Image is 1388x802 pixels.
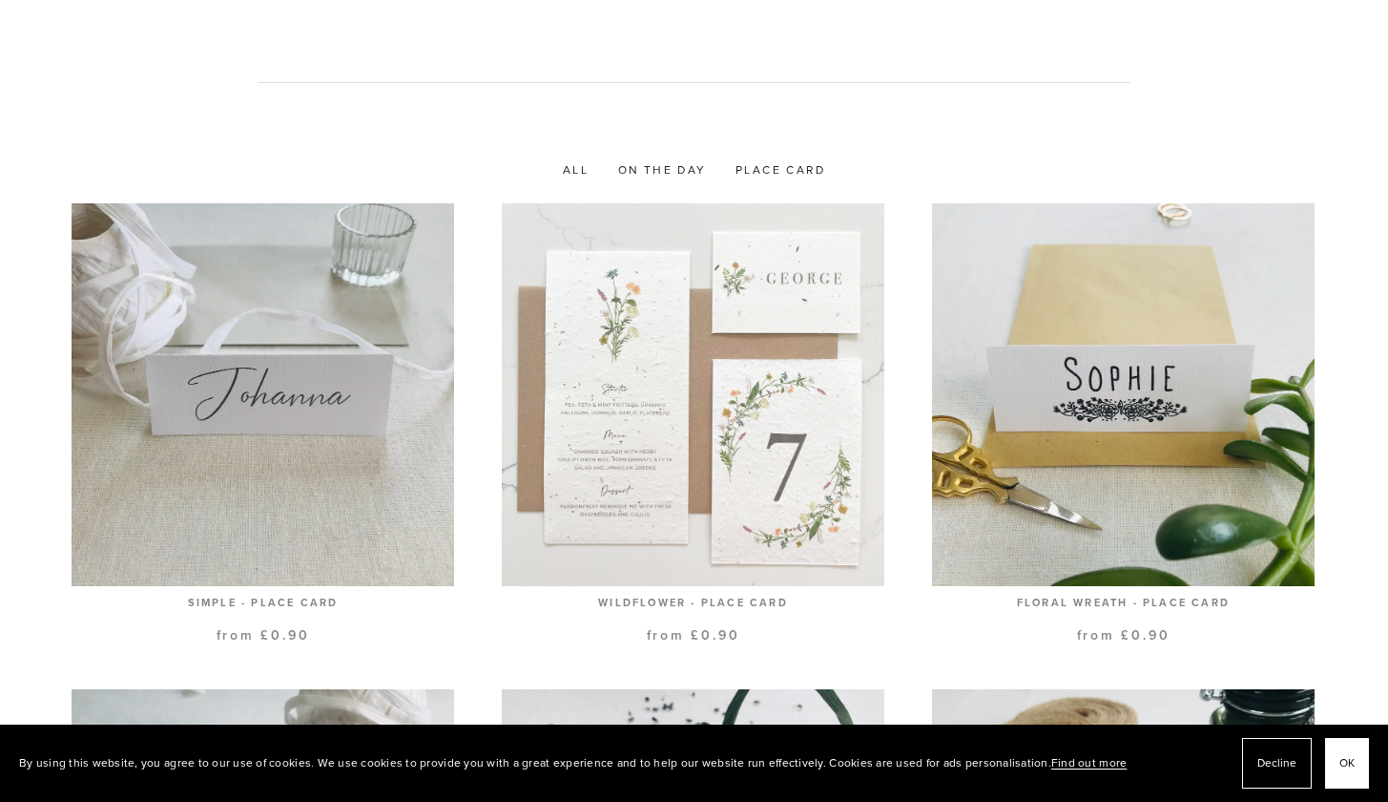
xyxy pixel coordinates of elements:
[72,629,454,642] div: from £0.90
[932,629,1315,642] div: from £0.90
[563,161,589,178] a: All
[1242,738,1312,789] button: Decline
[1325,738,1369,789] button: OK
[502,629,884,642] div: from £0.90
[19,749,1127,777] p: By using this website, you agree to our use of cookies. We use cookies to provide you with a grea...
[735,161,825,178] a: Place card
[618,161,707,178] a: On the day
[1257,749,1296,777] span: Decline
[1051,754,1127,770] a: Find out more
[1339,749,1355,777] span: OK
